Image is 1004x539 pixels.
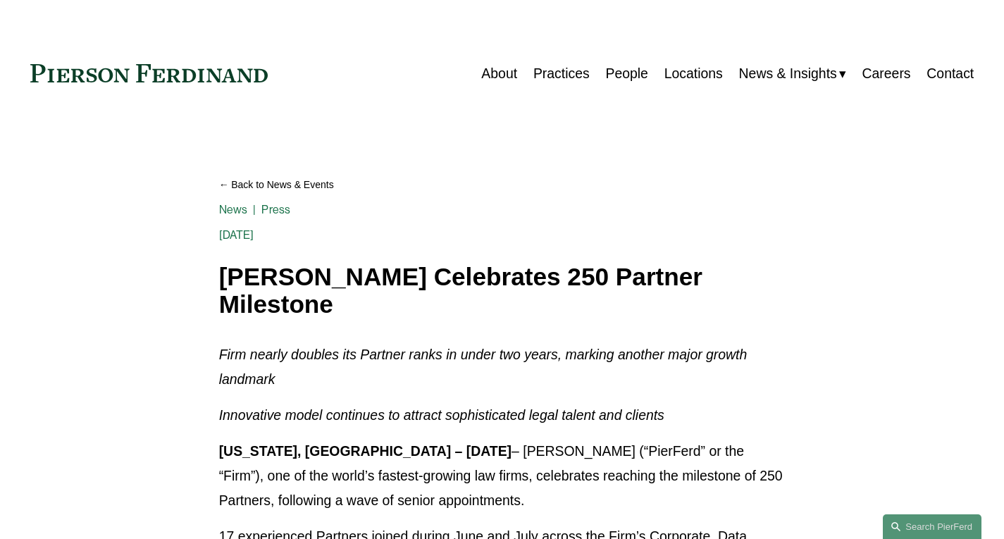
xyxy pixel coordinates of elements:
a: Contact [926,60,974,87]
a: folder dropdown [739,60,846,87]
a: Practices [533,60,590,87]
a: Press [261,203,290,216]
a: About [481,60,517,87]
span: [DATE] [219,228,254,242]
a: News [219,203,248,216]
strong: [US_STATE], [GEOGRAPHIC_DATA] – [DATE] [219,443,512,459]
em: Innovative model continues to attract sophisticated legal talent and clients [219,407,664,423]
a: Locations [664,60,723,87]
a: People [605,60,647,87]
em: Firm nearly doubles its Partner ranks in under two years, marking another major growth landmark [219,347,751,387]
a: Back to News & Events [219,173,786,197]
h1: [PERSON_NAME] Celebrates 250 Partner Milestone [219,264,786,318]
a: Search this site [883,514,981,539]
a: Careers [862,60,911,87]
span: News & Insights [739,61,837,86]
p: – [PERSON_NAME] (“PierFerd” or the “Firm”), one of the world’s fastest-growing law firms, celebra... [219,439,786,513]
